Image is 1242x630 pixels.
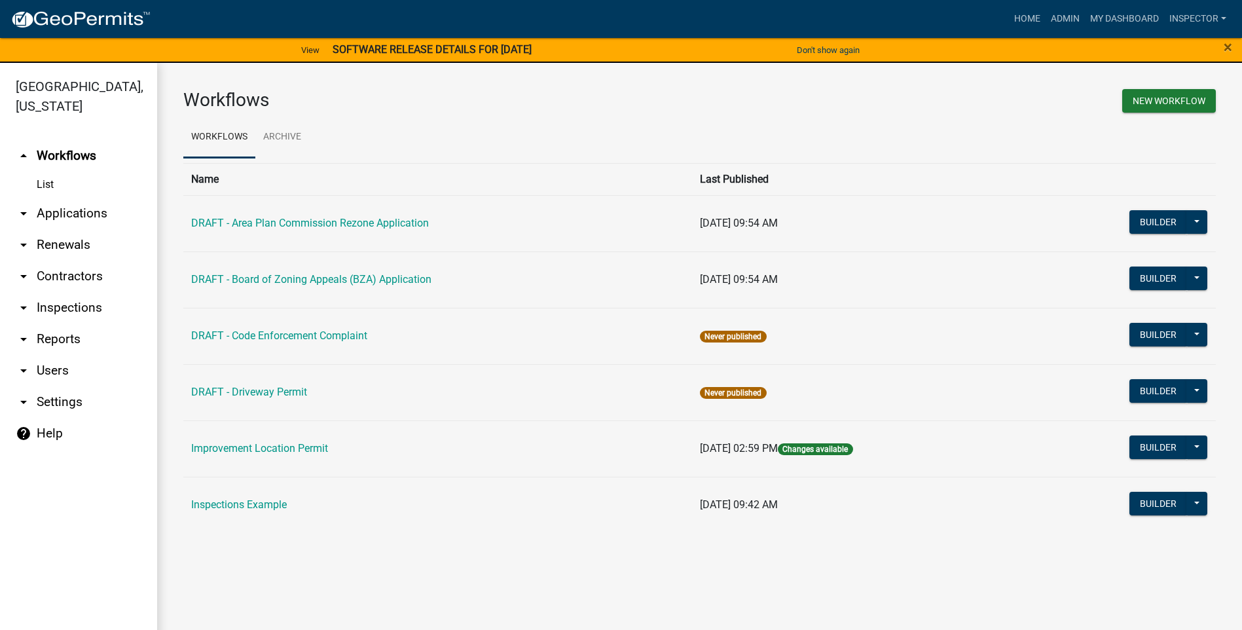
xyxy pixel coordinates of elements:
a: Inspections Example [191,498,287,511]
i: arrow_drop_down [16,363,31,379]
button: Builder [1129,435,1187,459]
button: New Workflow [1122,89,1216,113]
a: Home [1009,7,1046,31]
a: DRAFT - Board of Zoning Appeals (BZA) Application [191,273,431,286]
span: Changes available [778,443,852,455]
span: × [1224,38,1232,56]
a: Workflows [183,117,255,158]
strong: SOFTWARE RELEASE DETAILS FOR [DATE] [333,43,532,56]
span: Never published [700,387,766,399]
i: arrow_drop_down [16,331,31,347]
span: Never published [700,331,766,343]
i: arrow_drop_down [16,206,31,221]
span: [DATE] 09:54 AM [700,273,778,286]
button: Close [1224,39,1232,55]
button: Builder [1129,379,1187,403]
a: DRAFT - Driveway Permit [191,386,307,398]
span: [DATE] 09:42 AM [700,498,778,511]
a: DRAFT - Area Plan Commission Rezone Application [191,217,429,229]
a: View [296,39,325,61]
a: Archive [255,117,309,158]
button: Builder [1129,323,1187,346]
button: Don't show again [792,39,865,61]
span: [DATE] 09:54 AM [700,217,778,229]
th: Last Published [692,163,1027,195]
a: Inspector [1164,7,1232,31]
span: [DATE] 02:59 PM [700,442,778,454]
i: arrow_drop_down [16,300,31,316]
button: Builder [1129,210,1187,234]
th: Name [183,163,692,195]
button: Builder [1129,492,1187,515]
i: arrow_drop_down [16,237,31,253]
a: Improvement Location Permit [191,442,328,454]
a: Admin [1046,7,1085,31]
i: arrow_drop_down [16,269,31,284]
a: DRAFT - Code Enforcement Complaint [191,329,367,342]
h3: Workflows [183,89,690,111]
a: My Dashboard [1085,7,1164,31]
i: arrow_drop_up [16,148,31,164]
i: arrow_drop_down [16,394,31,410]
button: Builder [1129,267,1187,290]
i: help [16,426,31,441]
